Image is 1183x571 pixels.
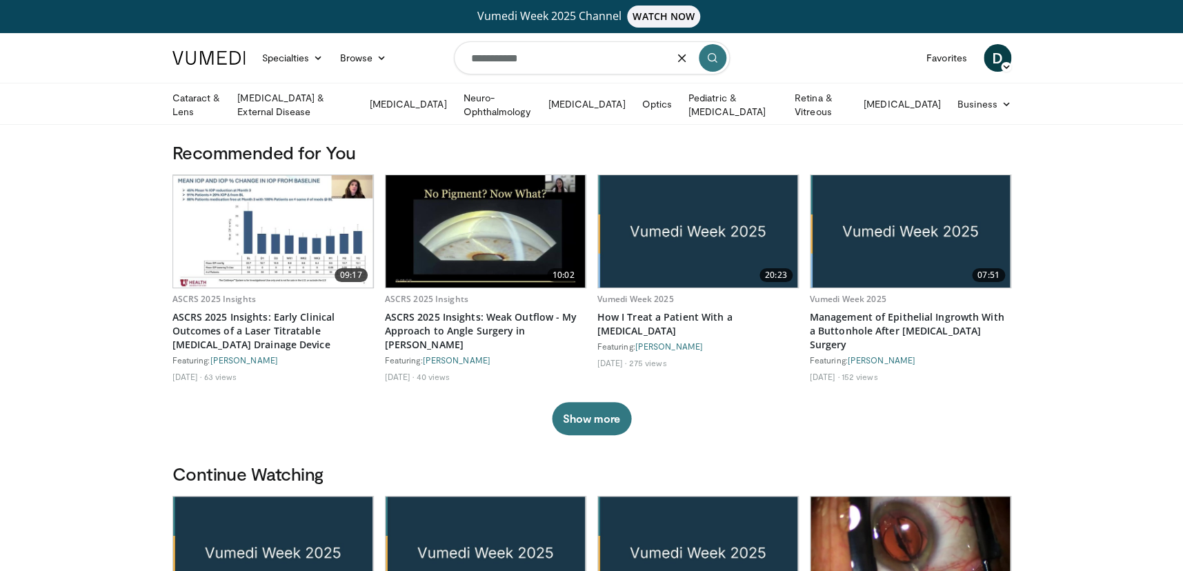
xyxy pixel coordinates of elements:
[759,268,793,282] span: 20:23
[455,91,539,119] a: Neuro-Ophthalmology
[229,91,361,119] a: [MEDICAL_DATA] & External Disease
[164,91,230,119] a: Cataract & Lens
[254,44,332,72] a: Specialties
[810,310,1011,352] a: Management of Epithelial Ingrowth With a Buttonhole After [MEDICAL_DATA] Surgery
[203,371,237,382] li: 63 views
[984,44,1011,72] a: D
[786,91,855,119] a: Retina & Vitreous
[385,310,586,352] a: ASCRS 2025 Insights: Weak Outflow - My Approach to Angle Surgery in [PERSON_NAME]
[598,175,798,288] img: 02d29458-18ce-4e7f-be78-7423ab9bdffd.jpg.620x360_q85_upscale.jpg
[597,341,799,352] div: Featuring:
[918,44,975,72] a: Favorites
[172,293,256,305] a: ASCRS 2025 Insights
[972,268,1005,282] span: 07:51
[680,91,786,119] a: Pediatric & [MEDICAL_DATA]
[633,90,679,118] a: Optics
[810,354,1011,365] div: Featuring:
[172,354,374,365] div: Featuring:
[210,355,278,365] a: [PERSON_NAME]
[539,90,633,118] a: [MEDICAL_DATA]
[385,293,468,305] a: ASCRS 2025 Insights
[627,6,700,28] span: WATCH NOW
[173,175,373,288] img: b8bf30ca-3013-450f-92b0-de11c61660f8.620x360_q85_upscale.jpg
[172,51,246,65] img: VuMedi Logo
[386,175,586,288] img: c4ee65f2-163e-44d3-aede-e8fb280be1de.620x360_q85_upscale.jpg
[855,90,949,118] a: [MEDICAL_DATA]
[454,41,730,74] input: Search topics, interventions
[172,310,374,352] a: ASCRS 2025 Insights: Early Clinical Outcomes of a Laser Titratable [MEDICAL_DATA] Drainage Device
[331,44,395,72] a: Browse
[811,175,1011,288] img: af7cb505-fca8-4258-9910-2a274f8a3ee4.jpg.620x360_q85_upscale.jpg
[423,355,490,365] a: [PERSON_NAME]
[810,293,886,305] a: Vumedi Week 2025
[335,268,368,282] span: 09:17
[385,371,415,382] li: [DATE]
[635,341,703,351] a: [PERSON_NAME]
[547,268,580,282] span: 10:02
[598,175,798,288] a: 20:23
[172,141,1011,163] h3: Recommended for You
[172,463,1011,485] h3: Continue Watching
[810,371,839,382] li: [DATE]
[628,357,666,368] li: 275 views
[385,354,586,365] div: Featuring:
[172,371,202,382] li: [DATE]
[175,6,1009,28] a: Vumedi Week 2025 ChannelWATCH NOW
[949,90,1020,118] a: Business
[416,371,450,382] li: 40 views
[552,402,631,435] button: Show more
[361,90,455,118] a: [MEDICAL_DATA]
[811,175,1011,288] a: 07:51
[597,357,627,368] li: [DATE]
[173,175,373,288] a: 09:17
[597,293,674,305] a: Vumedi Week 2025
[848,355,915,365] a: [PERSON_NAME]
[386,175,586,288] a: 10:02
[597,310,799,338] a: How I Treat a Patient With a [MEDICAL_DATA]
[841,371,877,382] li: 152 views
